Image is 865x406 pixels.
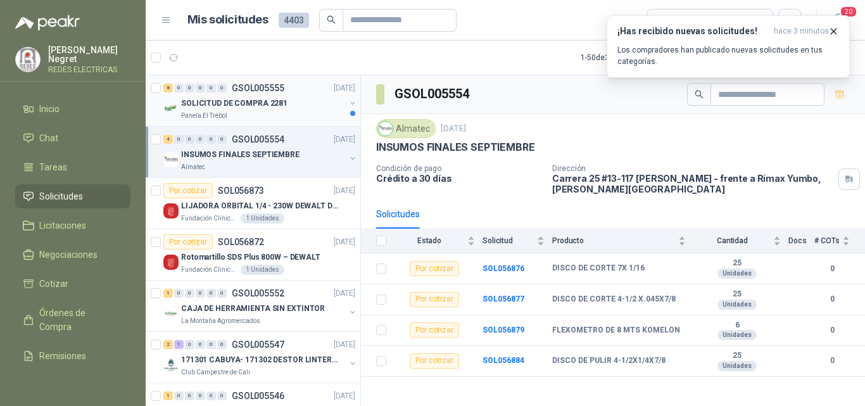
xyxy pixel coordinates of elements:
[241,265,284,275] div: 1 Unidades
[181,251,320,263] p: Rotomartillo SDS Plus 800W – DEWALT
[232,340,284,349] p: GSOL005547
[174,391,184,400] div: 0
[185,135,194,144] div: 0
[334,288,355,300] p: [DATE]
[814,355,850,367] b: 0
[552,263,645,274] b: DISCO DE CORTE 7X 1/16
[15,301,130,339] a: Órdenes de Compra
[552,229,693,253] th: Producto
[218,186,264,195] p: SOL056873
[483,295,524,303] b: SOL056877
[16,48,40,72] img: Company Logo
[483,326,524,334] a: SOL056879
[15,97,130,121] a: Inicio
[196,391,205,400] div: 0
[163,132,358,172] a: 4 0 0 0 0 0 GSOL005554[DATE] Company LogoINSUMOS FINALES SEPTIEMBREAlmatec
[334,82,355,94] p: [DATE]
[174,84,184,92] div: 0
[185,391,194,400] div: 0
[617,44,839,67] p: Los compradores han publicado nuevas solicitudes en tus categorías.
[39,189,83,203] span: Solicitudes
[196,135,205,144] div: 0
[334,390,355,402] p: [DATE]
[376,141,534,154] p: INSUMOS FINALES SEPTIEMBRE
[232,391,284,400] p: GSOL005546
[483,356,524,365] b: SOL056884
[181,367,250,377] p: Club Campestre de Cali
[206,340,216,349] div: 0
[39,248,98,262] span: Negociaciones
[217,391,227,400] div: 0
[693,258,781,269] b: 25
[15,155,130,179] a: Tareas
[174,340,184,349] div: 1
[15,272,130,296] a: Cotizar
[717,269,757,279] div: Unidades
[410,353,459,369] div: Por cotizar
[814,263,850,275] b: 0
[185,84,194,92] div: 0
[217,84,227,92] div: 0
[163,234,213,250] div: Por cotizar
[607,15,850,78] button: ¡Has recibido nuevas solicitudes!hace 3 minutos Los compradores han publicado nuevas solicitudes ...
[39,277,68,291] span: Cotizar
[410,261,459,276] div: Por cotizar
[693,320,781,331] b: 6
[814,293,850,305] b: 0
[15,344,130,368] a: Remisiones
[334,185,355,197] p: [DATE]
[217,135,227,144] div: 0
[163,101,179,116] img: Company Logo
[788,229,814,253] th: Docs
[15,243,130,267] a: Negociaciones
[693,289,781,300] b: 25
[181,162,205,172] p: Almatec
[814,324,850,336] b: 0
[717,300,757,310] div: Unidades
[552,326,680,336] b: FLEXOMETRO DE 8 MTS KOMELON
[163,391,173,400] div: 1
[552,164,833,173] p: Dirección
[39,102,60,116] span: Inicio
[181,213,238,224] p: Fundación Clínica Shaio
[146,178,360,229] a: Por cotizarSOL056873[DATE] Company LogoLIJADORA ORBITAL 1/4 - 230W DEWALT DWE6411-B3Fundación Clí...
[376,119,436,138] div: Almatec
[48,66,130,73] p: REDES ELECTRICAS
[693,236,771,245] span: Cantidad
[717,361,757,371] div: Unidades
[334,339,355,351] p: [DATE]
[217,340,227,349] div: 0
[410,322,459,338] div: Por cotizar
[552,173,833,194] p: Carrera 25 #13-117 [PERSON_NAME] - frente a Rimax Yumbo , [PERSON_NAME][GEOGRAPHIC_DATA]
[163,84,173,92] div: 8
[334,134,355,146] p: [DATE]
[163,340,173,349] div: 2
[206,84,216,92] div: 0
[379,122,393,136] img: Company Logo
[581,48,663,68] div: 1 - 50 de 3726
[163,183,213,198] div: Por cotizar
[483,264,524,273] b: SOL056876
[376,164,542,173] p: Condición de pago
[39,306,118,334] span: Órdenes de Compra
[15,126,130,150] a: Chat
[48,46,130,63] p: [PERSON_NAME] Negret
[441,123,466,135] p: [DATE]
[218,238,264,246] p: SOL056872
[163,255,179,270] img: Company Logo
[39,160,67,174] span: Tareas
[279,13,309,28] span: 4403
[181,149,300,161] p: INSUMOS FINALES SEPTIEMBRE
[552,356,666,366] b: DISCO DE PULIR 4-1/2X1/4X7/8
[187,11,268,29] h1: Mis solicitudes
[394,229,483,253] th: Estado
[185,340,194,349] div: 0
[15,15,80,30] img: Logo peakr
[552,236,676,245] span: Producto
[163,337,358,377] a: 2 1 0 0 0 0 GSOL005547[DATE] Company Logo171301 CABUYA- 171302 DESTOR LINTER- 171305 PINZAClub Ca...
[39,131,58,145] span: Chat
[15,213,130,238] a: Licitaciones
[206,289,216,298] div: 0
[39,219,86,232] span: Licitaciones
[774,26,829,37] span: hace 3 minutos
